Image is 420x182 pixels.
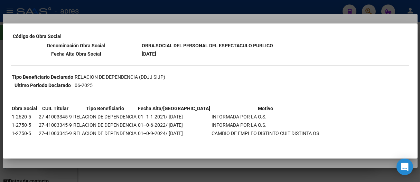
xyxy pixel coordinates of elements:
[138,105,211,112] th: Fecha Alta/[GEOGRAPHIC_DATA]
[12,42,141,49] th: Denominación Obra Social
[39,121,73,129] td: 27-41003345-9
[12,130,38,137] td: 1-2750-5
[75,73,166,81] td: RELACION DE DEPENDENCIA (DDJJ SIJP)
[138,130,211,137] td: 01--0-9-2024/ [DATE]
[142,51,157,57] b: [DATE]
[73,130,137,137] td: RELACION DE DEPENDENCIA
[212,113,320,121] td: INFORMADA POR LA O.S.
[142,43,273,48] b: OBRA SOCIAL DEL PERSONAL DEL ESPECTACULO PUBLICO
[39,130,73,137] td: 27-41003345-9
[73,121,137,129] td: RELACION DE DEPENDENCIA
[39,105,73,112] th: CUIL Titular
[212,130,320,137] td: CAMBIO DE EMPLEO DISTINTO CUIT DISTINTA OS
[73,105,137,112] th: Tipo Beneficiario
[12,82,74,89] th: Ultimo Período Declarado
[12,50,141,58] th: Fecha Alta Obra Social
[138,121,211,129] td: 01--0-6-2022/ [DATE]
[212,105,320,112] th: Motivo
[39,113,73,121] td: 27-41003345-9
[212,121,320,129] td: INFORMADA POR LA O.S.
[12,113,38,121] td: 1-2620-5
[12,73,74,81] th: Tipo Beneficiario Declarado
[396,159,413,175] div: Open Intercom Messenger
[12,121,38,129] td: 1-2750-5
[138,113,211,121] td: 01--1-1-2021/ [DATE]
[75,82,166,89] td: 06-2025
[12,105,38,112] th: Obra Social
[13,32,62,40] th: Código de Obra Social
[73,113,137,121] td: RELACION DE DEPENDENCIA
